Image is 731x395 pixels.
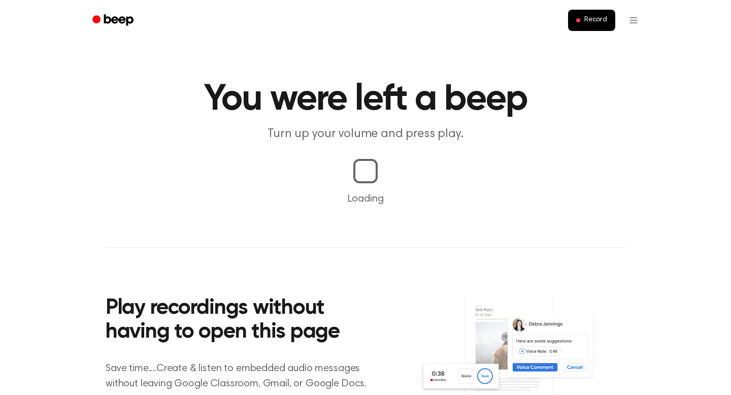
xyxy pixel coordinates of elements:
[12,191,719,207] p: Loading
[171,126,560,143] p: Turn up your volume and press play.
[106,81,625,118] h1: You were left a beep
[106,361,379,391] p: Save time....Create & listen to embedded audio messages without leaving Google Classroom, Gmail, ...
[584,16,607,25] span: Record
[106,297,379,345] h2: Play recordings without having to open this page
[85,11,143,30] a: Beep
[568,10,615,31] button: Record
[621,8,646,32] button: Open menu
